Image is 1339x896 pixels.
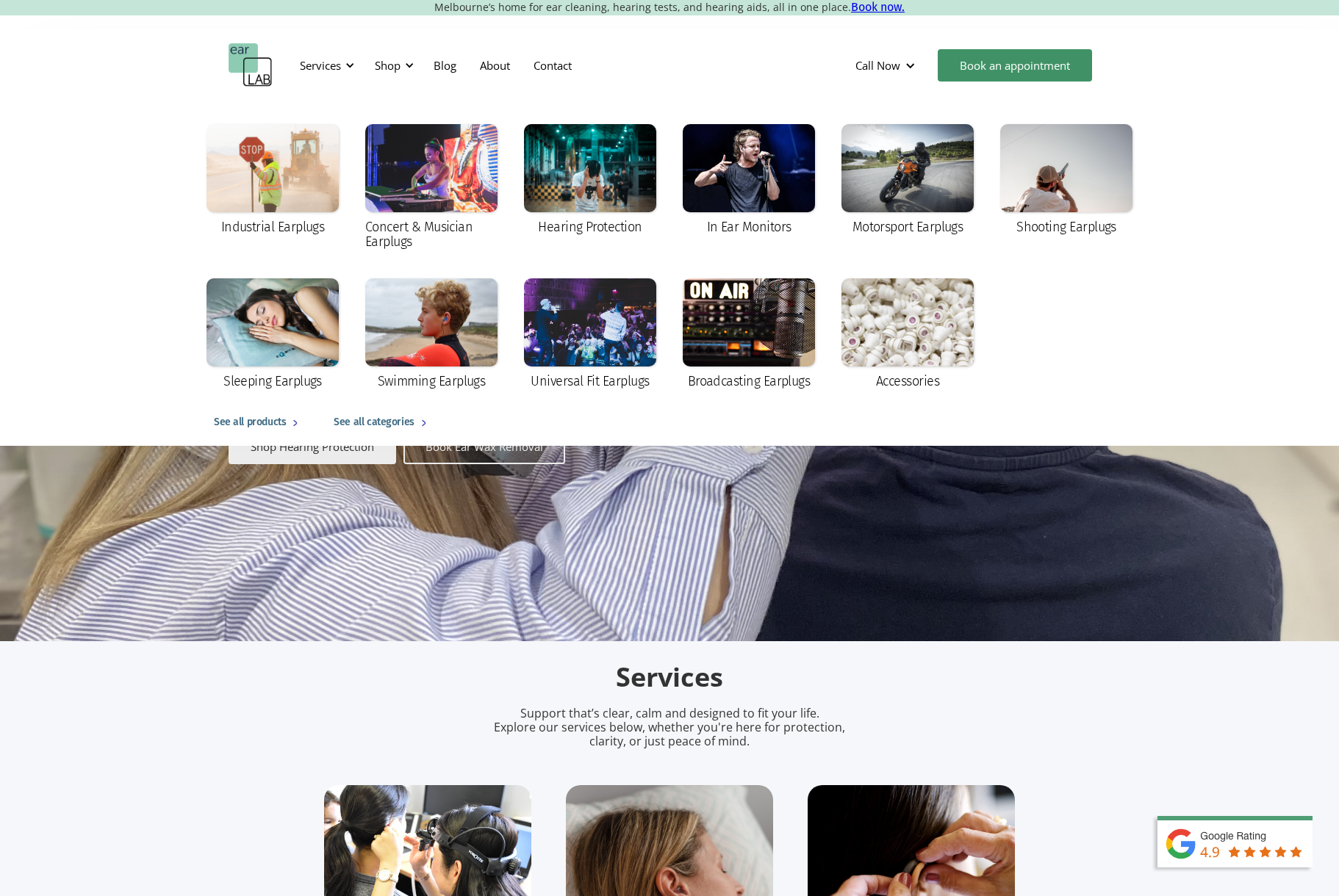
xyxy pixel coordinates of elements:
div: Services [300,58,341,73]
div: Industrial Earplugs [221,220,325,234]
div: Broadcasting Earplugs [688,374,811,389]
a: Motorsport Earplugs [834,117,981,245]
div: Shop [366,43,418,87]
div: Call Now [844,43,930,87]
a: Shop Hearing Protection [229,429,396,464]
a: Universal Fit Earplugs [517,271,664,399]
a: Book Ear Wax Removal [403,429,565,464]
div: Shooting Earplugs [1016,220,1116,234]
a: See all categories [319,399,447,446]
div: Sleeping Earplugs [223,374,322,389]
a: Sleeping Earplugs [199,271,346,399]
a: home [229,43,273,87]
div: Universal Fit Earplugs [531,374,649,389]
div: Accessories [876,374,939,389]
a: Swimming Earplugs [358,271,505,399]
a: Hearing Protection [517,117,664,245]
div: See all categories [334,413,414,431]
div: Shop [375,58,401,73]
div: See all products [214,413,286,431]
div: Call Now [855,58,900,73]
div: Concert & Musician Earplugs [365,220,498,249]
a: Accessories [834,271,981,399]
div: Hearing Protection [538,220,642,234]
a: Book an appointment [938,49,1092,82]
a: Shooting Earplugs [993,117,1140,245]
h2: Services [324,660,1015,695]
div: Services [291,43,359,87]
a: Blog [422,44,468,87]
div: In Ear Monitors [707,220,791,234]
a: Contact [522,44,584,87]
div: Swimming Earplugs [378,374,486,389]
a: Broadcasting Earplugs [675,271,822,399]
a: See all products [199,399,319,446]
a: Industrial Earplugs [199,117,346,245]
a: In Ear Monitors [675,117,822,245]
p: Support that’s clear, calm and designed to fit your life. Explore our services below, whether you... [475,707,864,749]
a: About [468,44,522,87]
div: Motorsport Earplugs [852,220,963,234]
a: Concert & Musician Earplugs [358,117,505,259]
